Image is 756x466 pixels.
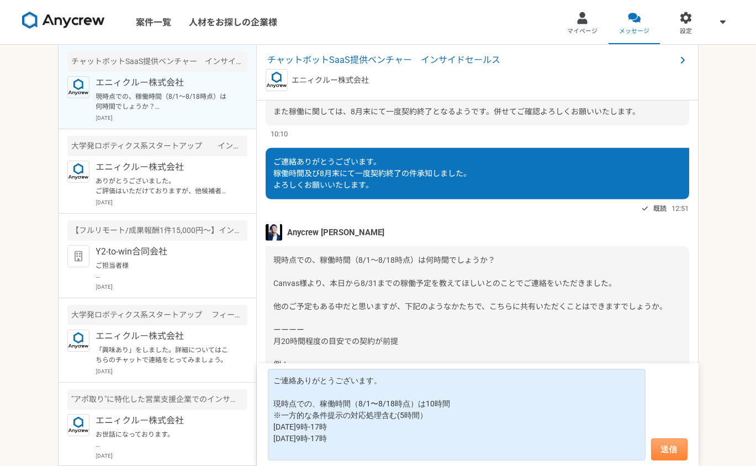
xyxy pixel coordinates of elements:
p: エニィクルー株式会社 [96,330,232,343]
span: 現時点での、稼働時間（8/1〜8/18時点）は何時間でしょうか？ Canvas様より、本日から8/31までの稼働予定を教えてほしいとのことでご連絡をいただきました。 他のご予定もある中だと思いま... [274,256,668,392]
p: [DATE] [96,114,247,122]
img: logo_text_blue_01.png [266,69,288,91]
p: [DATE] [96,198,247,206]
span: 既読 [653,202,667,215]
span: 12:51 [672,203,689,214]
span: ご連絡ありがとうございます。 稼働時間及び8月末にて一度契約終了の件承知しました。 よろしくお願いいたします。 [274,157,472,189]
p: Y2-to-win合同会社 [96,245,232,258]
p: エニィクルー株式会社 [292,75,369,86]
span: Anycrew [PERSON_NAME] [287,226,384,239]
p: [DATE] [96,283,247,291]
span: メッセージ [619,27,649,36]
img: logo_text_blue_01.png [67,414,89,436]
span: マイページ [567,27,598,36]
button: 送信 [651,438,688,460]
span: 10:10 [271,129,288,139]
p: お世話になっております。 承知しました。 4月以降の再開のご連絡を待たせていただきます。 [96,430,232,449]
p: ご担当者様 はじめまして。[PERSON_NAME]と申します。 法人企業様へのアポイント獲得を得意としており、これまでさまざまな業種の企業様をサポートしてまいりました。 もし、貴社でも営業活動... [96,261,232,280]
div: 大学発ロボティクス系スタートアップ フィールドセールス [67,305,247,325]
span: 設定 [680,27,692,36]
p: エニィクルー株式会社 [96,161,232,174]
p: エニィクルー株式会社 [96,76,232,89]
p: 「興味あり」をしました。詳細についてはこちらのチャットで連絡をとってみましょう。 [96,345,232,365]
p: 現時点での、稼働時間（8/1〜8/18時点）は何時間でしょうか？ Canvas様より、本日から8/31までの稼働予定を教えてほしいとのことでご連絡をいただきました。 他のご予定もある中だと思いま... [96,92,232,112]
img: default_org_logo-42cde973f59100197ec2c8e796e4974ac8490bb5b08a0eb061ff975e4574aa76.png [67,245,89,267]
span: お世話になっております。 上記ご確認よろしくお願いいたします。 また稼働に関しては、8月末にて一度契約終了となるようです。併せてご確認よろしくお願いいたします。 [274,72,641,116]
img: S__5267474.jpg [266,224,282,241]
div: 【フルリモート/成果報酬1件15,000円〜】インサイドセールス [67,220,247,241]
textarea: ご連絡ありがとうございます。 現時点での、稼働時間（8/1〜8/18時点）は10時間 ※一方的な条件提示の対応処理含む(5時間） [DATE]9時-17時 [DATE]9時-17時 [268,369,646,460]
div: チャットボットSaaS提供ベンチャー インサイドセールス [67,51,247,72]
div: "アポ取り"に特化した営業支援企業でのインサイドセールス担当募集！ [67,389,247,410]
div: 大学発ロボティクス系スタートアップ インサイドセールス [67,136,247,156]
p: エニィクルー株式会社 [96,414,232,427]
p: [DATE] [96,452,247,460]
img: logo_text_blue_01.png [67,161,89,183]
span: チャットボットSaaS提供ベンチャー インサイドセールス [268,54,676,67]
img: logo_text_blue_01.png [67,76,89,98]
img: logo_text_blue_01.png [67,330,89,352]
img: 8DqYSo04kwAAAAASUVORK5CYII= [22,12,105,29]
p: ありがとうございました。 ご評価はいただけておりますが、他候補者の選考がございますので、来週の回答になるかと思います。 [96,176,232,196]
p: [DATE] [96,367,247,375]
